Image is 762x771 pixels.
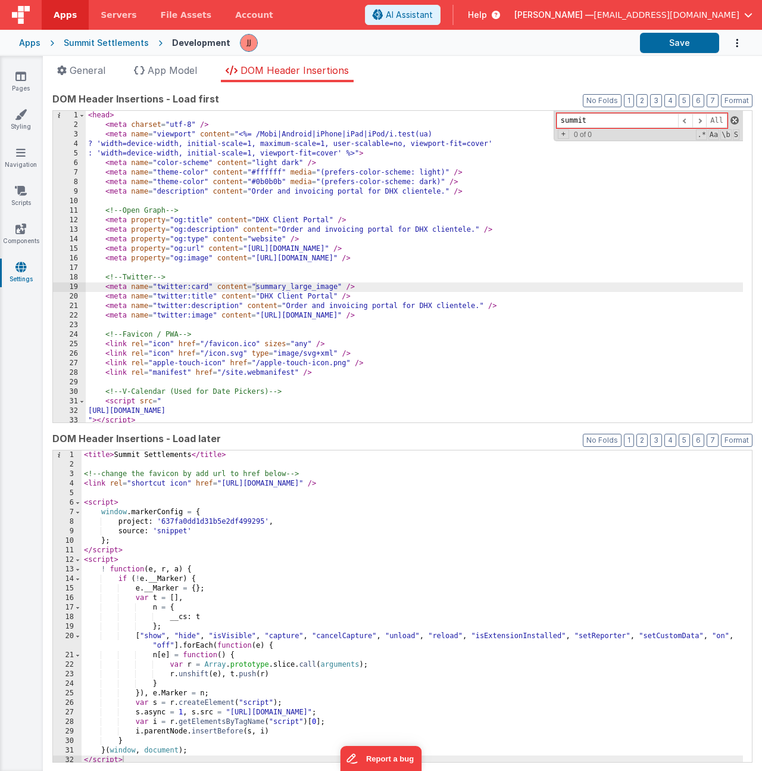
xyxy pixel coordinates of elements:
[650,94,662,107] button: 3
[721,434,752,447] button: Format
[53,397,86,406] div: 31
[53,416,86,425] div: 33
[594,9,739,21] span: [EMAIL_ADDRESS][DOMAIN_NAME]
[719,31,743,55] button: Options
[679,434,690,447] button: 5
[53,660,82,670] div: 22
[640,33,719,53] button: Save
[53,282,86,292] div: 19
[636,434,648,447] button: 2
[53,727,82,736] div: 29
[53,149,86,158] div: 5
[53,139,86,149] div: 4
[53,301,86,311] div: 21
[53,479,82,489] div: 4
[53,225,86,235] div: 13
[53,321,86,330] div: 23
[53,349,86,359] div: 26
[708,129,719,140] span: CaseSensitive Search
[53,168,86,178] div: 7
[53,130,86,139] div: 3
[53,244,86,254] div: 15
[706,113,727,128] span: Alt-Enter
[53,368,86,378] div: 28
[53,216,86,225] div: 12
[514,9,594,21] span: [PERSON_NAME] —
[53,622,82,632] div: 19
[53,527,82,536] div: 9
[53,292,86,301] div: 20
[386,9,433,21] span: AI Assistant
[53,197,86,206] div: 10
[53,489,82,498] div: 5
[53,546,82,555] div: 11
[53,517,82,527] div: 8
[341,746,422,771] iframe: Marker.io feedback button
[53,450,82,460] div: 1
[365,5,441,25] button: AI Assistant
[53,254,86,263] div: 16
[53,340,86,349] div: 25
[53,756,82,765] div: 32
[583,434,622,447] button: No Folds
[707,94,719,107] button: 7
[241,64,349,76] span: DOM Header Insertions
[53,498,82,508] div: 6
[692,94,704,107] button: 6
[53,746,82,756] div: 31
[514,9,752,21] button: [PERSON_NAME] — [EMAIL_ADDRESS][DOMAIN_NAME]
[664,94,676,107] button: 4
[148,64,197,76] span: App Model
[53,555,82,565] div: 12
[53,689,82,698] div: 25
[52,431,221,446] span: DOM Header Insertions - Load later
[53,632,82,651] div: 20
[53,406,86,416] div: 32
[692,434,704,447] button: 6
[53,670,82,679] div: 23
[53,158,86,168] div: 6
[64,37,149,49] div: Summit Settlements
[53,574,82,584] div: 14
[53,187,86,197] div: 9
[53,120,86,130] div: 2
[53,263,86,273] div: 17
[53,584,82,593] div: 15
[53,311,86,321] div: 22
[53,708,82,717] div: 27
[557,113,678,128] input: Search for
[624,94,634,107] button: 1
[558,129,569,139] span: Toggel Replace mode
[172,37,230,49] div: Development
[53,603,82,613] div: 17
[53,378,86,387] div: 29
[101,9,136,21] span: Servers
[53,613,82,622] div: 18
[53,460,82,470] div: 2
[53,206,86,216] div: 11
[53,470,82,479] div: 3
[53,508,82,517] div: 7
[53,359,86,368] div: 27
[161,9,212,21] span: File Assets
[53,651,82,660] div: 21
[650,434,662,447] button: 3
[569,130,597,139] span: 0 of 0
[53,387,86,397] div: 30
[53,178,86,187] div: 8
[636,94,648,107] button: 2
[53,273,86,282] div: 18
[583,94,622,107] button: No Folds
[721,94,752,107] button: Format
[707,434,719,447] button: 7
[52,92,219,106] span: DOM Header Insertions - Load first
[720,129,731,140] span: Whole Word Search
[468,9,487,21] span: Help
[53,536,82,546] div: 10
[624,434,634,447] button: 1
[241,35,257,51] img: 67cf703950b6d9cd5ee0aacca227d490
[54,9,77,21] span: Apps
[53,235,86,244] div: 14
[53,111,86,120] div: 1
[53,679,82,689] div: 24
